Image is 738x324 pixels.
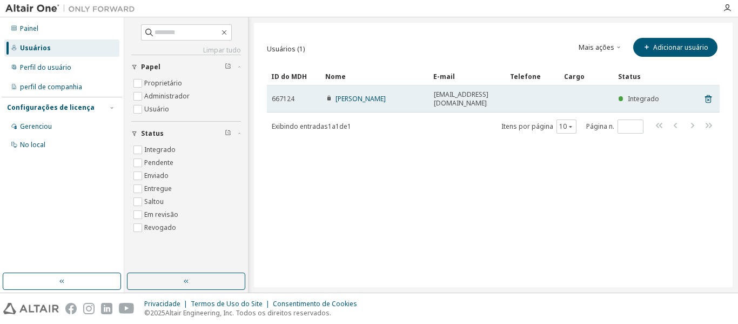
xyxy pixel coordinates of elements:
font: Enviado [144,171,169,180]
font: Em revisão [144,210,178,219]
img: instagram.svg [83,303,95,314]
button: Mais ações [575,38,627,57]
font: Termos de Uso do Site [191,299,263,308]
font: Cargo [564,72,585,81]
font: Revogado [144,223,176,232]
span: Limpar filtro [225,63,231,71]
font: Exibindo entradas [272,122,328,131]
font: Itens por página [501,122,553,131]
font: Usuário [144,104,169,114]
font: Perfil do usuário [20,63,71,72]
font: [EMAIL_ADDRESS][DOMAIN_NAME] [434,90,488,108]
font: 10 [559,122,567,131]
font: [PERSON_NAME] [336,94,386,103]
font: Usuários (1) [267,44,305,54]
button: Papel [131,55,241,79]
img: altair_logo.svg [3,303,59,314]
font: a [332,122,336,131]
font: Nome [325,72,346,81]
font: Administrador [144,91,190,101]
font: 1 [336,122,339,131]
font: Entregue [144,184,172,193]
font: Altair Engineering, Inc. Todos os direitos reservados. [165,308,331,318]
font: Configurações de licença [7,103,95,112]
font: 1 [328,122,332,131]
font: Status [618,72,641,81]
font: 2025 [150,308,165,318]
button: Status [131,122,241,146]
font: Gerenciou [20,122,52,131]
font: Mais ações [579,43,614,52]
font: Status [141,129,164,138]
font: © [144,308,150,318]
font: de [339,122,347,131]
font: Telefone [510,72,541,81]
img: Altair Um [5,3,140,14]
font: Página n. [586,122,614,131]
font: Consentimento de Cookies [273,299,357,308]
button: Adicionar usuário [633,38,717,57]
font: Pendente [144,158,173,167]
font: Painel [20,24,38,33]
font: Adicionar usuário [653,43,708,52]
font: Privacidade [144,299,180,308]
span: Limpar filtro [225,129,231,138]
img: youtube.svg [119,303,135,314]
font: E-mail [433,72,455,81]
font: No local [20,140,45,149]
font: Papel [141,62,160,71]
font: Proprietário [144,78,182,88]
font: 667124 [272,94,294,103]
font: Usuários [20,43,51,52]
font: Integrado [144,145,176,154]
font: Saltou [144,197,164,206]
font: Integrado [628,94,659,103]
font: ID do MDH [271,72,307,81]
img: linkedin.svg [101,303,112,314]
font: 1 [347,122,351,131]
img: facebook.svg [65,303,77,314]
font: perfil de companhia [20,82,82,91]
font: Limpar tudo [203,45,241,55]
